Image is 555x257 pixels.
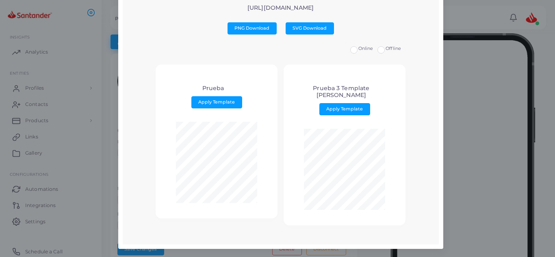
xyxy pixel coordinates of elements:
h4: Prueba [202,85,224,92]
span: SVG Download [293,25,327,31]
span: Online [358,45,373,51]
span: Offline [386,45,401,51]
span: PNG Download [234,25,269,31]
button: PNG Download [228,22,277,35]
h4: Prueba 3 Template [PERSON_NAME] [304,85,379,99]
span: Apply Template [198,99,235,105]
button: SVG Download [286,22,334,35]
span: Apply Template [326,106,363,112]
button: Apply Template [191,96,242,108]
p: [URL][DOMAIN_NAME] [129,4,432,11]
button: Apply Template [319,103,370,115]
